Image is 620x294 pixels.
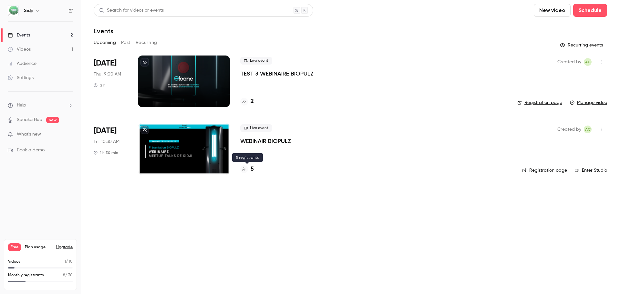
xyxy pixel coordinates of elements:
[17,131,41,138] span: What's new
[585,126,591,133] span: AC
[240,124,272,132] span: Live event
[240,165,254,174] a: 5
[56,245,73,250] button: Upgrade
[63,272,73,278] p: / 30
[94,71,121,77] span: Thu, 9:00 AM
[94,56,128,107] div: Oct 9 Thu, 9:00 AM (Europe/Paris)
[8,243,21,251] span: Free
[63,273,65,277] span: 8
[584,126,592,133] span: Amandine C
[570,99,607,106] a: Manage video
[94,83,106,88] div: 2 h
[17,102,26,109] span: Help
[8,102,73,109] li: help-dropdown-opener
[121,37,130,48] button: Past
[557,40,607,50] button: Recurring events
[517,99,562,106] a: Registration page
[557,58,581,66] span: Created by
[575,167,607,174] a: Enter Studio
[8,60,36,67] div: Audience
[94,126,117,136] span: [DATE]
[240,70,314,77] a: TEST 3 WEBINAIRE BIOPULZ
[557,126,581,133] span: Created by
[17,147,45,154] span: Book a demo
[251,165,254,174] h4: 5
[46,117,59,123] span: new
[8,259,20,265] p: Videos
[65,260,66,264] span: 1
[24,7,33,14] h6: Sidji
[8,75,34,81] div: Settings
[8,32,30,38] div: Events
[8,46,31,53] div: Videos
[584,58,592,66] span: Amandine C
[251,97,254,106] h4: 2
[17,117,42,123] a: SpeakerHub
[8,5,18,16] img: Sidji
[136,37,157,48] button: Recurring
[94,58,117,68] span: [DATE]
[522,167,567,174] a: Registration page
[65,259,73,265] p: / 10
[94,37,116,48] button: Upcoming
[94,150,118,155] div: 1 h 30 min
[94,27,113,35] h1: Events
[240,57,272,65] span: Live event
[573,4,607,17] button: Schedule
[240,137,291,145] a: WEBINAIR BIOPULZ
[94,123,128,175] div: Oct 10 Fri, 10:30 AM (Europe/Paris)
[240,97,254,106] a: 2
[94,138,119,145] span: Fri, 10:30 AM
[99,7,164,14] div: Search for videos or events
[25,245,52,250] span: Plan usage
[8,272,44,278] p: Monthly registrants
[534,4,571,17] button: New video
[585,58,591,66] span: AC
